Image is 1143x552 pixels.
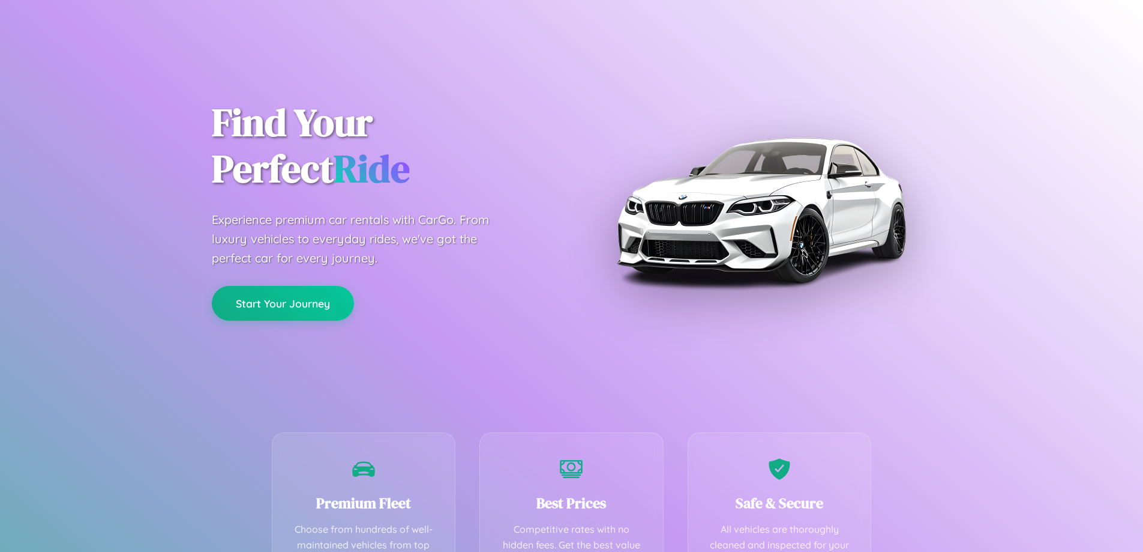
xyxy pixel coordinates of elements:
[290,493,437,513] h3: Premium Fleet
[334,142,410,195] span: Ride
[212,210,512,268] p: Experience premium car rentals with CarGo. From luxury vehicles to everyday rides, we've got the ...
[498,493,645,513] h3: Best Prices
[611,60,911,360] img: Premium BMW car rental vehicle
[706,493,853,513] h3: Safe & Secure
[212,100,554,192] h1: Find Your Perfect
[212,286,354,321] button: Start Your Journey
